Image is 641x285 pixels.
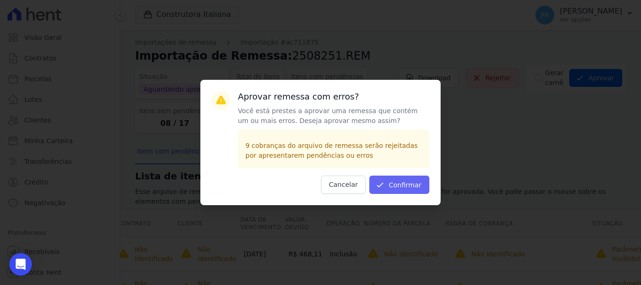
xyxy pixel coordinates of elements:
[369,176,429,194] button: Confirmar
[238,106,429,126] p: Você está prestes a aprovar uma remessa que contém um ou mais erros. Deseja aprovar mesmo assim?
[9,253,32,276] div: Open Intercom Messenger
[245,141,422,161] p: 9 cobranças do arquivo de remessa serão rejeitadas por apresentarem pendências ou erros
[321,176,366,194] button: Cancelar
[238,91,429,102] h3: Aprovar remessa com erros?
